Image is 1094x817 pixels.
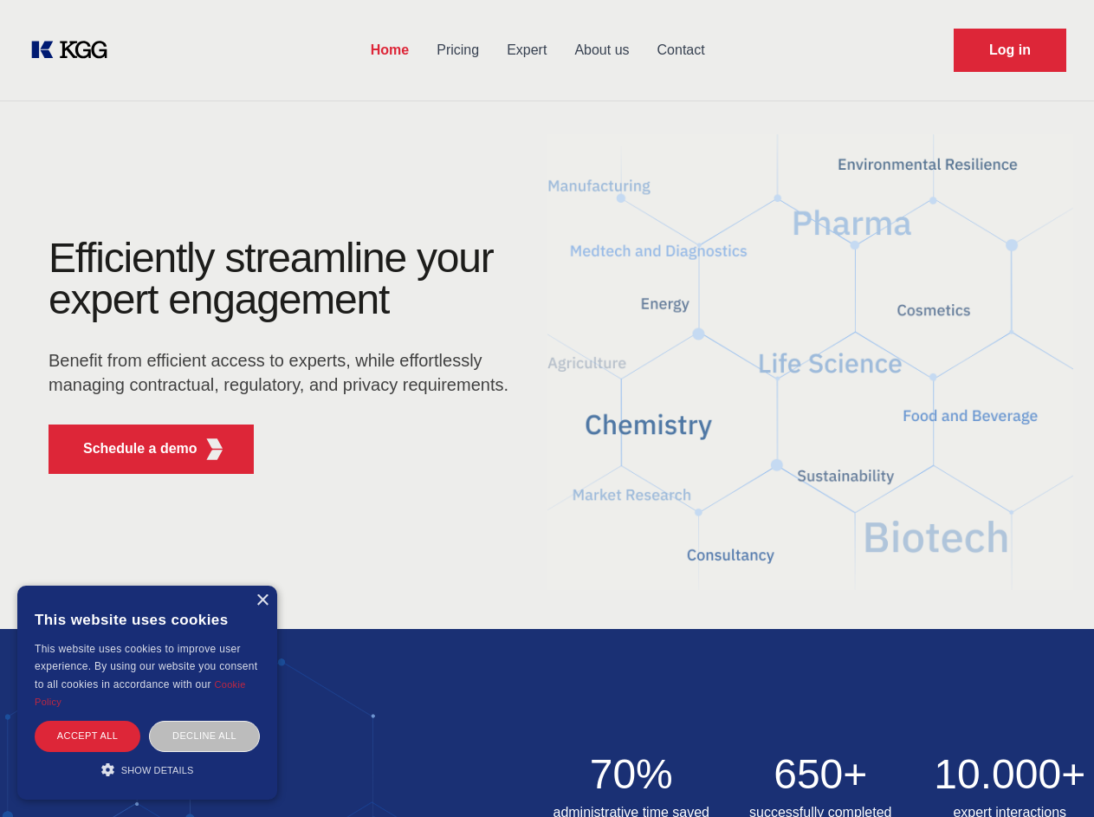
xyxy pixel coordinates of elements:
div: Accept all [35,721,140,751]
p: Benefit from efficient access to experts, while effortlessly managing contractual, regulatory, an... [49,348,520,397]
a: KOL Knowledge Platform: Talk to Key External Experts (KEE) [28,36,121,64]
h1: Efficiently streamline your expert engagement [49,237,520,321]
a: Home [357,28,423,73]
div: Close [256,594,269,607]
img: KGG Fifth Element RED [204,438,225,460]
p: Schedule a demo [83,438,197,459]
a: Contact [644,28,719,73]
img: KGG Fifth Element RED [547,113,1074,612]
h2: 650+ [736,754,905,795]
h2: 70% [547,754,716,795]
a: Expert [493,28,560,73]
div: Show details [35,761,260,778]
a: Request Demo [954,29,1066,72]
button: Schedule a demoKGG Fifth Element RED [49,425,254,474]
a: Pricing [423,28,493,73]
span: This website uses cookies to improve user experience. By using our website you consent to all coo... [35,643,257,691]
a: About us [560,28,643,73]
div: This website uses cookies [35,599,260,640]
div: Decline all [149,721,260,751]
span: Show details [121,765,194,775]
a: Cookie Policy [35,679,246,707]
